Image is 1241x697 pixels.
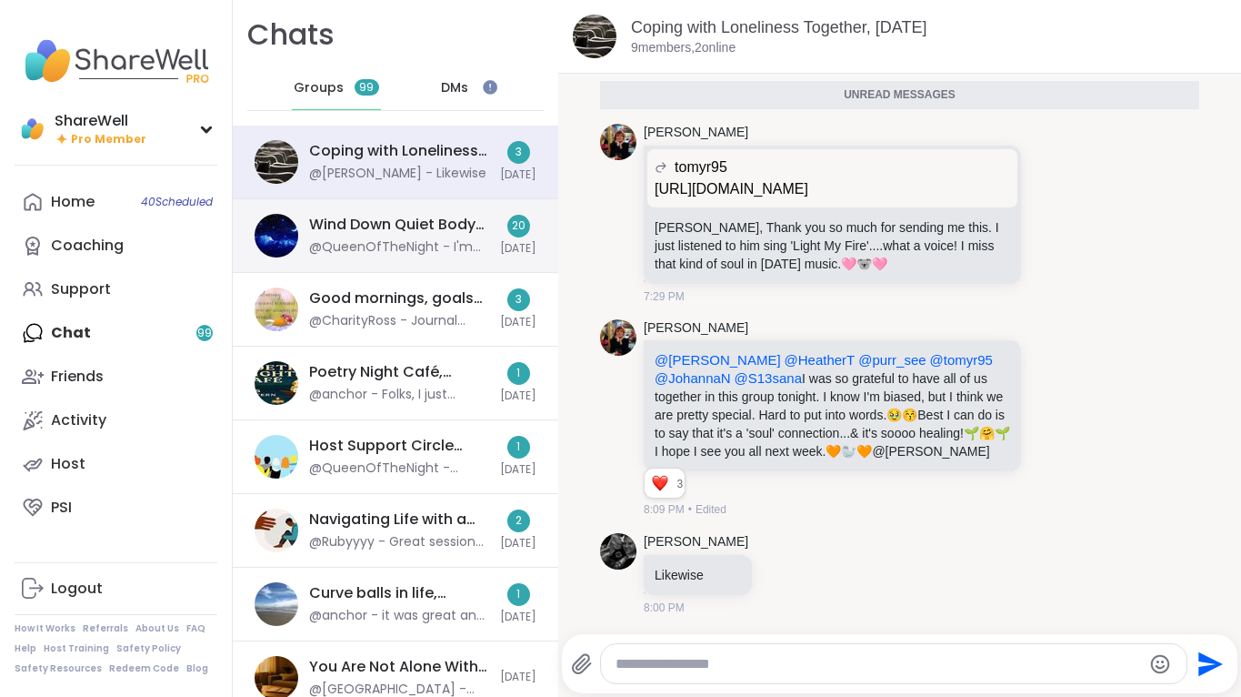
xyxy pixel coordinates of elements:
[735,370,802,386] span: @S13sana
[309,460,489,478] div: @QueenOfTheNight - Thank you!
[500,241,536,257] span: [DATE]
[294,79,344,97] span: Groups
[255,435,298,479] img: Host Support Circle (have hosted 1+ session), Sep 09
[500,167,536,183] span: [DATE]
[309,238,489,257] div: @QueenOfTheNight - I'm crossing my fingers
[359,80,374,96] span: 99
[18,115,47,144] img: ShareWell
[309,657,489,677] div: You Are Not Alone With This, [DATE]
[655,566,741,584] p: Likewise
[675,157,727,178] span: tomyr95
[644,501,685,518] span: 8:09 PM
[655,370,731,386] span: @JohannaN
[995,426,1010,440] span: 🌱
[186,662,208,675] a: Blog
[15,442,217,486] a: Host
[15,268,217,311] a: Support
[15,224,217,268] a: Coaching
[15,180,217,224] a: Home40Scheduled
[186,622,205,635] a: FAQ
[964,426,979,440] span: 🌱
[109,662,179,675] a: Redeem Code
[600,81,1199,110] div: Unread messages
[255,509,298,552] img: Navigating Life with a Narcissist, Sep 09
[15,486,217,530] a: PSI
[309,312,489,330] div: @CharityRoss - Journal prompt: What are some of your favorite book and why did you enjoy it?
[255,140,298,184] img: Coping with Loneliness Together, Sep 09
[309,583,489,603] div: Curve balls in life, [DATE]
[44,642,109,655] a: Host Training
[15,642,36,655] a: Help
[600,533,636,570] img: https://sharewell-space-live.sfo3.digitaloceanspaces.com/user-generated/0daf2d1f-d721-4c92-8d6d-e...
[631,39,736,57] p: 9 members, 2 online
[255,361,298,405] img: Poetry Night Café, Sep 09
[255,288,298,331] img: Good mornings, goals and gratitude's, Sep 10
[309,141,489,161] div: Coping with Loneliness Together, [DATE]
[688,501,692,518] span: •
[255,582,298,626] img: Curve balls in life, Sep 09
[15,29,217,93] img: ShareWell Nav Logo
[500,670,536,685] span: [DATE]
[930,352,993,368] span: @tomyr95
[309,436,489,456] div: Host Support Circle (have hosted 1+ session), [DATE]
[655,218,1010,273] p: [PERSON_NAME], Thank you so much for sending me this. I just listened to him sing 'Light My Fire'...
[979,426,995,440] span: 🤗
[655,352,781,368] span: @[PERSON_NAME]
[141,195,213,209] span: 40 Scheduled
[309,215,489,235] div: Wind Down Quiet Body Doubling - [DATE]
[856,257,872,271] span: 🐨
[655,178,1010,200] p: [URL][DOMAIN_NAME]
[309,533,489,551] div: @Rubyyyy - Great session everyone! ❤️
[55,111,146,131] div: ShareWell
[135,622,179,635] a: About Us
[51,367,104,387] div: Friends
[644,319,748,338] a: [PERSON_NAME]
[600,319,636,356] img: https://sharewell-space-live.sfo3.digitaloceanspaces.com/user-generated/7095b86a-80fc-4a63-8700-f...
[51,410,106,430] div: Activity
[600,124,636,160] img: https://sharewell-space-live.sfo3.digitaloceanspaces.com/user-generated/7095b86a-80fc-4a63-8700-f...
[51,454,85,474] div: Host
[644,600,685,616] span: 8:00 PM
[15,355,217,399] a: Friends
[644,124,748,142] a: [PERSON_NAME]
[255,214,298,258] img: Wind Down Quiet Body Doubling - Tuesday, Sep 09
[483,80,497,95] iframe: Spotlight
[676,476,685,492] span: 3
[902,408,917,422] span: 😚
[51,579,103,599] div: Logout
[441,79,468,97] span: DMs
[785,352,856,368] span: @HeatherT
[644,533,748,551] a: [PERSON_NAME]
[856,444,872,459] span: 🧡
[15,622,75,635] a: How It Works
[51,279,111,299] div: Support
[631,18,927,36] a: Coping with Loneliness Together, [DATE]
[507,215,530,237] div: 20
[644,288,685,305] span: 7:29 PM
[507,362,530,385] div: 1
[500,536,536,551] span: [DATE]
[573,15,616,58] img: Coping with Loneliness Together, Sep 09
[71,132,146,147] span: Pro Member
[507,288,530,311] div: 3
[309,607,489,625] div: @anchor - it was great and validated all my feelings of missing these evening groups when i was g...
[309,165,486,183] div: @[PERSON_NAME] - Likewise
[51,236,124,256] div: Coaching
[507,436,530,459] div: 1
[655,351,1010,460] p: I was so grateful to have all of us together in this group tonight. I know I'm biased, but I thin...
[841,444,856,459] span: 🦭
[500,462,536,478] span: [DATE]
[507,510,530,532] div: 2
[500,610,536,625] span: [DATE]
[507,141,530,164] div: 3
[645,469,676,498] div: Reaction list
[1187,643,1228,684] button: Send
[500,389,536,404] span: [DATE]
[83,622,128,635] a: Referrals
[51,498,72,518] div: PSI
[309,510,489,530] div: Navigating Life with a Narcissist, [DATE]
[309,362,489,382] div: Poetry Night Café, [DATE]
[826,444,841,459] span: 🧡
[615,655,1142,673] textarea: Type your message
[116,642,181,655] a: Safety Policy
